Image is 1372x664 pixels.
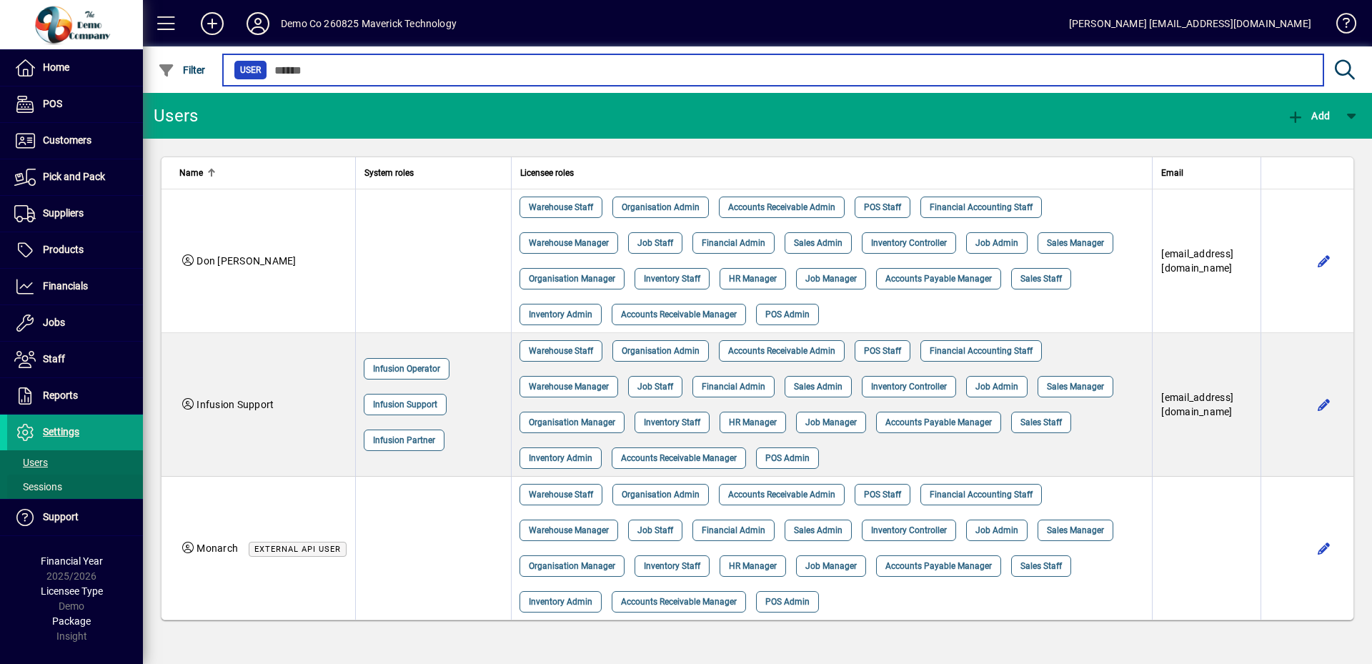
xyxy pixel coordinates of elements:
span: Inventory Staff [644,415,700,430]
span: Accounts Receivable Admin [728,344,835,358]
span: Sessions [14,481,62,492]
button: Profile [235,11,281,36]
span: [EMAIL_ADDRESS][DOMAIN_NAME] [1161,248,1233,274]
span: Job Manager [805,272,857,286]
span: External API user [254,545,341,554]
span: Financial Admin [702,236,765,250]
span: Job Admin [975,523,1018,537]
span: Warehouse Manager [529,380,609,394]
span: Job Staff [637,380,673,394]
span: Sales Admin [794,236,842,250]
span: Organisation Admin [622,200,700,214]
a: Knowledge Base [1326,3,1354,49]
a: Home [7,50,143,86]
span: HR Manager [729,559,777,573]
span: Customers [43,134,91,146]
a: Sessions [7,475,143,499]
span: Sales Manager [1047,380,1104,394]
span: Accounts Receivable Manager [621,451,737,465]
button: Filter [154,57,209,83]
span: Job Admin [975,236,1018,250]
a: Financials [7,269,143,304]
span: Email [1161,165,1183,181]
span: Suppliers [43,207,84,219]
span: Accounts Receivable Admin [728,487,835,502]
span: Financial Admin [702,523,765,537]
span: Don [PERSON_NAME] [197,255,296,267]
span: Financial Accounting Staff [930,344,1033,358]
span: Sales Admin [794,380,842,394]
span: POS [43,98,62,109]
span: Sales Admin [794,523,842,537]
span: Infusion Partner [373,433,435,447]
span: Sales Staff [1020,559,1062,573]
span: Accounts Payable Manager [885,559,992,573]
span: Warehouse Manager [529,236,609,250]
span: Organisation Manager [529,415,615,430]
span: Warehouse Manager [529,523,609,537]
span: Organisation Manager [529,272,615,286]
span: Accounts Receivable Admin [728,200,835,214]
a: Staff [7,342,143,377]
button: Edit [1313,393,1336,416]
span: Warehouse Staff [529,487,593,502]
span: Inventory Controller [871,236,947,250]
span: POS Staff [864,344,901,358]
span: Inventory Staff [644,559,700,573]
span: POS Admin [765,307,810,322]
div: [PERSON_NAME] [EMAIL_ADDRESS][DOMAIN_NAME] [1069,12,1311,35]
span: Support [43,511,79,522]
span: POS Admin [765,595,810,609]
span: Organisation Admin [622,487,700,502]
a: POS [7,86,143,122]
span: HR Manager [729,272,777,286]
span: Financials [43,280,88,292]
span: POS Staff [864,200,901,214]
a: Reports [7,378,143,414]
span: Products [43,244,84,255]
div: Users [154,104,214,127]
span: Infusion Support [373,397,437,412]
a: Jobs [7,305,143,341]
span: Sales Manager [1047,236,1104,250]
span: Inventory Controller [871,523,947,537]
button: Edit [1313,537,1336,560]
span: Inventory Admin [529,451,592,465]
span: Pick and Pack [43,171,105,182]
a: Users [7,450,143,475]
span: Inventory Controller [871,380,947,394]
span: Job Manager [805,415,857,430]
span: Filter [158,64,206,76]
a: Suppliers [7,196,143,232]
span: Jobs [43,317,65,328]
span: Inventory Admin [529,307,592,322]
a: Support [7,500,143,535]
span: Sales Staff [1020,415,1062,430]
span: System roles [364,165,414,181]
button: Add [189,11,235,36]
span: Financial Year [41,555,103,567]
span: Licensee roles [520,165,574,181]
button: Edit [1313,249,1336,272]
a: Customers [7,123,143,159]
span: Settings [43,426,79,437]
span: Organisation Admin [622,344,700,358]
span: Add [1287,110,1330,122]
span: Financial Admin [702,380,765,394]
button: Add [1283,103,1333,129]
span: Accounts Receivable Manager [621,595,737,609]
span: Organisation Manager [529,559,615,573]
span: Financial Accounting Staff [930,487,1033,502]
span: Licensee Type [41,585,103,597]
span: Job Admin [975,380,1018,394]
span: Job Staff [637,523,673,537]
span: Inventory Admin [529,595,592,609]
span: [EMAIL_ADDRESS][DOMAIN_NAME] [1161,392,1233,417]
div: Name [179,165,347,181]
span: Job Manager [805,559,857,573]
span: Package [52,615,91,627]
span: Warehouse Staff [529,344,593,358]
span: Accounts Payable Manager [885,415,992,430]
span: Sales Manager [1047,523,1104,537]
span: Reports [43,390,78,401]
